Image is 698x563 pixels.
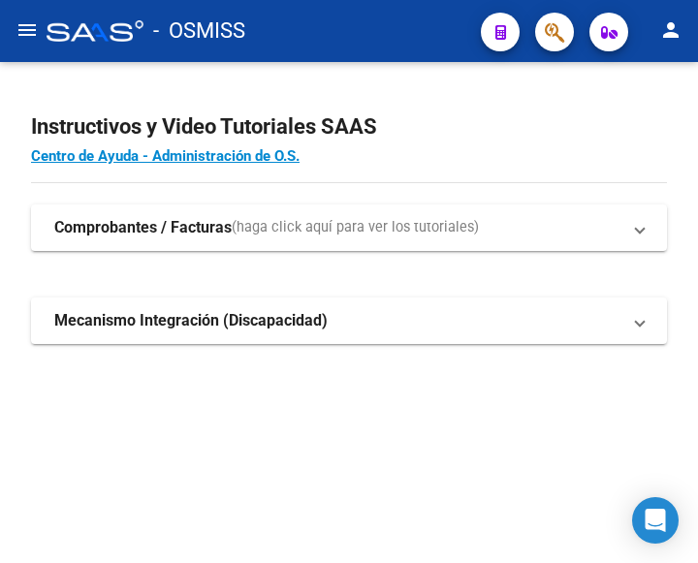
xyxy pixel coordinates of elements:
mat-expansion-panel-header: Comprobantes / Facturas(haga click aquí para ver los tutoriales) [31,204,667,251]
mat-icon: menu [16,18,39,42]
strong: Comprobantes / Facturas [54,217,232,238]
span: - OSMISS [153,10,245,52]
mat-icon: person [659,18,682,42]
h2: Instructivos y Video Tutoriales SAAS [31,109,667,145]
div: Open Intercom Messenger [632,497,679,544]
mat-expansion-panel-header: Mecanismo Integración (Discapacidad) [31,297,667,344]
a: Centro de Ayuda - Administración de O.S. [31,147,300,165]
span: (haga click aquí para ver los tutoriales) [232,217,479,238]
strong: Mecanismo Integración (Discapacidad) [54,310,328,331]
